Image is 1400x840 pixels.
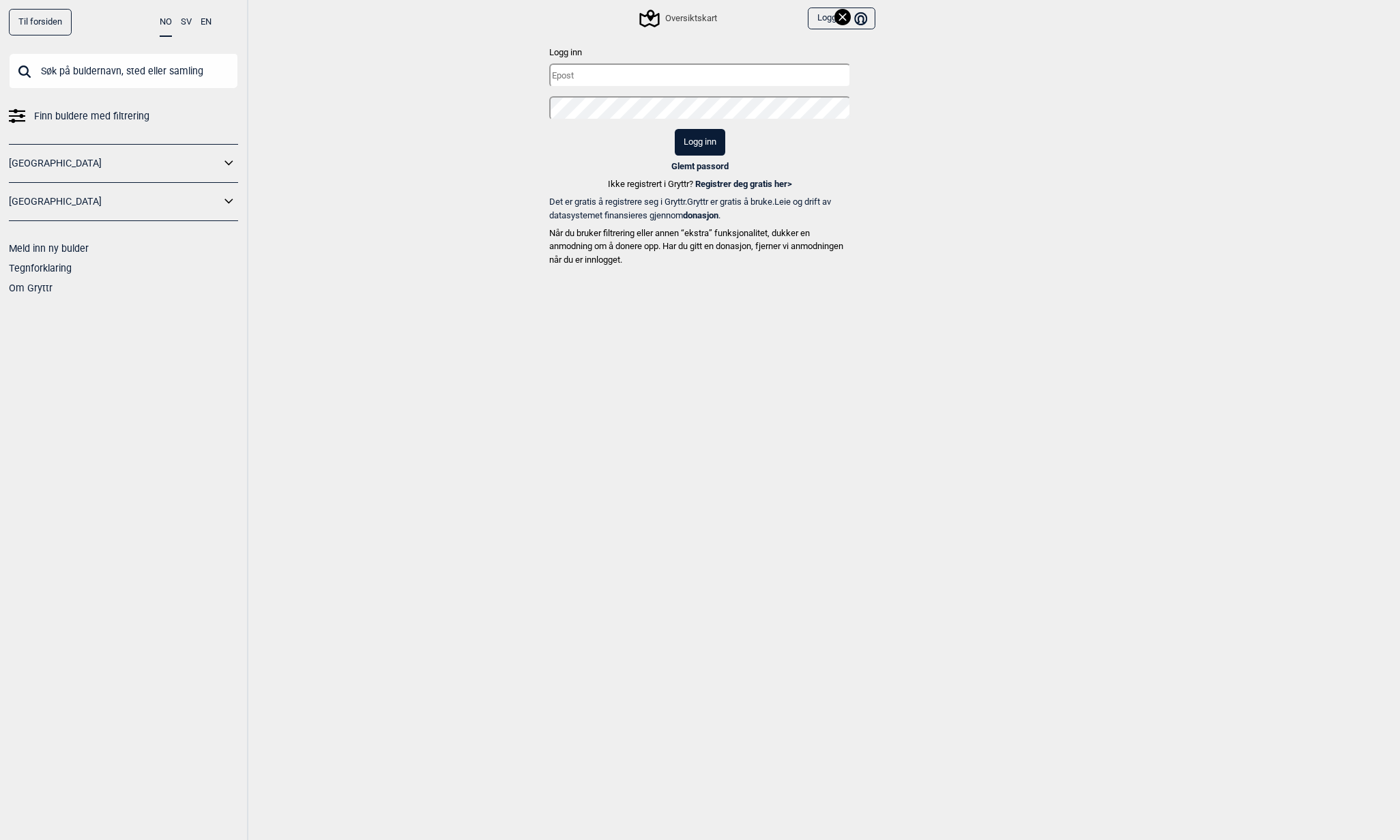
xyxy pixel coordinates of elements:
[671,161,729,171] a: Glemt passord
[808,8,875,30] button: Logg inn
[160,9,172,37] button: NO
[201,9,212,35] button: EN
[695,179,792,189] a: Registrer deg gratis her>
[9,192,220,212] a: [GEOGRAPHIC_DATA]
[9,106,238,126] a: Finn buldere med filtrering
[9,243,89,254] a: Meld inn ny bulder
[9,9,72,35] a: Til forsiden
[641,10,716,27] div: Oversiktskart
[34,106,149,126] span: Finn buldere med filtrering
[683,210,718,220] b: donasjon
[549,227,851,267] p: Når du bruker filtrering eller annen “ekstra” funksjonalitet, dukker en anmodning om å donere opp...
[9,283,53,293] a: Om Gryttr
[9,263,72,274] a: Tegnforklaring
[608,177,792,191] p: Ikke registrert i Gryttr?
[9,154,220,173] a: [GEOGRAPHIC_DATA]
[9,53,238,89] input: Søk på buldernavn, sted eller samling
[181,9,192,35] button: SV
[675,129,725,156] button: Logg inn
[549,46,851,59] p: Logg inn
[549,195,851,222] p: Det er gratis å registrere seg i Gryttr. Gryttr er gratis å bruke. Leie og drift av datasystemet ...
[549,195,851,222] a: Det er gratis å registrere seg i Gryttr.Gryttr er gratis å bruke.Leie og drift av datasystemet fi...
[549,63,851,87] input: Epost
